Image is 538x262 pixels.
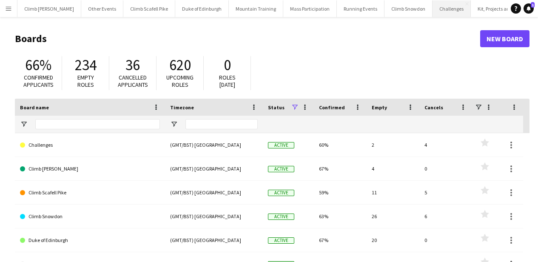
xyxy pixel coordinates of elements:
span: 620 [169,56,191,74]
button: Open Filter Menu [20,120,28,128]
div: 67% [314,228,367,252]
h1: Boards [15,32,480,45]
button: Running Events [337,0,384,17]
div: 4 [367,157,419,180]
div: (GMT/BST) [GEOGRAPHIC_DATA] [165,157,263,180]
span: Active [268,214,294,220]
span: Cancelled applicants [118,74,148,88]
span: Status [268,104,285,111]
div: 0 [419,157,472,180]
input: Board name Filter Input [35,119,160,129]
span: Cancels [424,104,443,111]
button: Other Events [81,0,123,17]
div: 60% [314,133,367,157]
button: Mass Participation [283,0,337,17]
button: Open Filter Menu [170,120,178,128]
input: Timezone Filter Input [185,119,258,129]
div: 59% [314,181,367,204]
div: 67% [314,157,367,180]
span: Empty roles [77,74,94,88]
span: Active [268,190,294,196]
button: Climb Snowdon [384,0,433,17]
span: Active [268,166,294,172]
div: 11 [367,181,419,204]
div: 6 [419,205,472,228]
button: Climb [PERSON_NAME] [17,0,81,17]
div: 2 [367,133,419,157]
span: Active [268,237,294,244]
span: 36 [125,56,140,74]
button: Kit, Projects and Office [471,0,534,17]
span: 66% [25,56,51,74]
span: Active [268,142,294,148]
div: (GMT/BST) [GEOGRAPHIC_DATA] [165,228,263,252]
div: 63% [314,205,367,228]
button: Climb Scafell Pike [123,0,175,17]
span: Roles [DATE] [219,74,236,88]
a: 1 [524,3,534,14]
span: Timezone [170,104,194,111]
a: Challenges [20,133,160,157]
span: 0 [224,56,231,74]
span: 1 [531,2,535,8]
div: 26 [367,205,419,228]
a: Climb [PERSON_NAME] [20,157,160,181]
span: 234 [75,56,97,74]
button: Mountain Training [229,0,283,17]
div: 20 [367,228,419,252]
div: (GMT/BST) [GEOGRAPHIC_DATA] [165,205,263,228]
span: Upcoming roles [166,74,194,88]
a: New Board [480,30,529,47]
span: Confirmed applicants [23,74,54,88]
div: 5 [419,181,472,204]
button: Challenges [433,0,471,17]
span: Board name [20,104,49,111]
a: Climb Snowdon [20,205,160,228]
span: Confirmed [319,104,345,111]
a: Duke of Edinburgh [20,228,160,252]
button: Duke of Edinburgh [175,0,229,17]
div: (GMT/BST) [GEOGRAPHIC_DATA] [165,133,263,157]
div: (GMT/BST) [GEOGRAPHIC_DATA] [165,181,263,204]
a: Climb Scafell Pike [20,181,160,205]
span: Empty [372,104,387,111]
div: 0 [419,228,472,252]
div: 4 [419,133,472,157]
